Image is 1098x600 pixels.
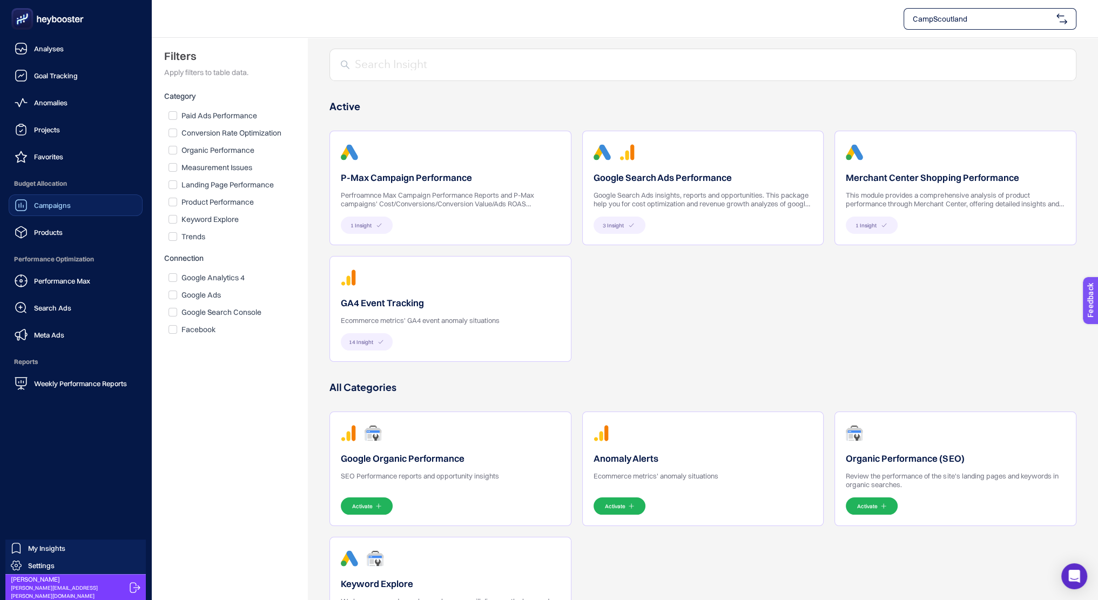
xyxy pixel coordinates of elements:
p: Review the performance of the site's landing pages and keywords in organic searches. [846,471,1065,489]
span: 1 Insight [351,221,372,230]
input: Search Insight [355,56,1065,73]
span: [PERSON_NAME][EMAIL_ADDRESS][PERSON_NAME][DOMAIN_NAME] [11,584,125,600]
span: Meta Ads [34,331,64,339]
span: Reports [9,351,143,373]
span: Budget Allocation [9,173,143,194]
span: Analyses [34,44,64,53]
button: Activate [594,497,645,515]
label: Connection [164,253,308,264]
p: Ecommerce metrics' GA4 event anomaly situations [341,316,560,325]
label: Keyword Explore [181,214,239,225]
span: Projects [34,125,60,134]
span: Activate [352,502,373,510]
span: Activate [857,502,878,510]
label: Google Search Console [181,307,261,318]
span: CampScoutland [913,14,1052,24]
h1: Active [329,98,1076,113]
span: Feedback [6,3,41,12]
a: Products [9,221,143,243]
span: Performance Max [34,277,90,285]
a: Search Ads [9,297,143,319]
span: Favorites [34,152,63,161]
span: Anomalies [34,98,68,107]
h2: Google Search Ads Performance [594,171,813,184]
a: Campaigns [9,194,143,216]
label: Facebook [181,324,215,335]
a: Favorites [9,146,143,167]
p: This module provides a comprehensive analysis of product performance through Merchant Center, off... [846,191,1065,208]
label: Product Performance [181,197,254,207]
label: Google Ads [181,289,221,300]
span: My Insights [28,544,65,552]
h2: P-Max Campaign Performance [341,171,560,184]
h2: Filters [164,49,308,64]
a: Goal Tracking [9,65,143,86]
span: 3 Insight [603,221,624,230]
h2: Keyword Explore [341,577,560,590]
span: Settings [28,561,55,570]
a: Performance Max [9,270,143,292]
label: Organic Performance [181,145,254,156]
a: Meta Ads [9,324,143,346]
img: svg%3e [1056,14,1067,24]
h2: Google Organic Performance [341,452,560,465]
span: 14 Insight [349,338,373,346]
span: Goal Tracking [34,71,78,80]
button: 1 Insight [846,217,898,234]
p: Google Search Ads insights, reports and opportunities. This package help you for cost optimizatio... [594,191,813,208]
p: SEO Performance reports and opportunity insights [341,471,560,480]
button: 3 Insight [594,217,645,234]
span: 1 Insight [856,221,877,230]
label: Conversion Rate Optimization [181,127,281,138]
img: Search Insight [341,60,349,69]
span: Campaigns [34,201,71,210]
a: Anomalies [9,92,143,113]
button: 14 Insight [341,333,393,350]
label: Paid Ads Performance [181,110,257,121]
p: Ecommerce metrics' anomaly situations [594,471,813,480]
span: Search Ads [34,304,71,312]
span: Activate [605,502,625,510]
p: Perfroamnce Max Campaign Performance Reports and P-Max campaigns' Cost/Conversions/Conversion Val... [341,191,560,208]
a: Weekly Performance Reports [9,373,143,394]
div: Open Intercom Messenger [1061,563,1087,589]
h1: All Categories [329,379,1076,394]
label: Measurement Issues [181,162,252,173]
button: Activate [341,497,393,515]
span: Products [34,228,63,237]
a: Projects [9,119,143,140]
h2: GA4 Event Tracking [341,296,560,309]
span: [PERSON_NAME] [11,575,125,584]
label: Landing Page Performance [181,179,274,190]
label: Google Analytics 4 [181,272,245,283]
h2: Merchant Center Shopping Performance [846,171,1065,184]
span: Performance Optimization [9,248,143,270]
a: Analyses [9,38,143,59]
h2: Organic Performance (SEO) [846,452,1065,465]
span: Apply filters to table data. [164,67,308,78]
label: Category [164,91,308,102]
button: Activate [846,497,898,515]
a: My Insights [5,540,146,557]
label: Trends [181,231,205,242]
span: Weekly Performance Reports [34,379,127,388]
a: Settings [5,557,146,574]
button: 1 Insight [341,217,393,234]
h2: Anomaly Alerts [594,452,813,465]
